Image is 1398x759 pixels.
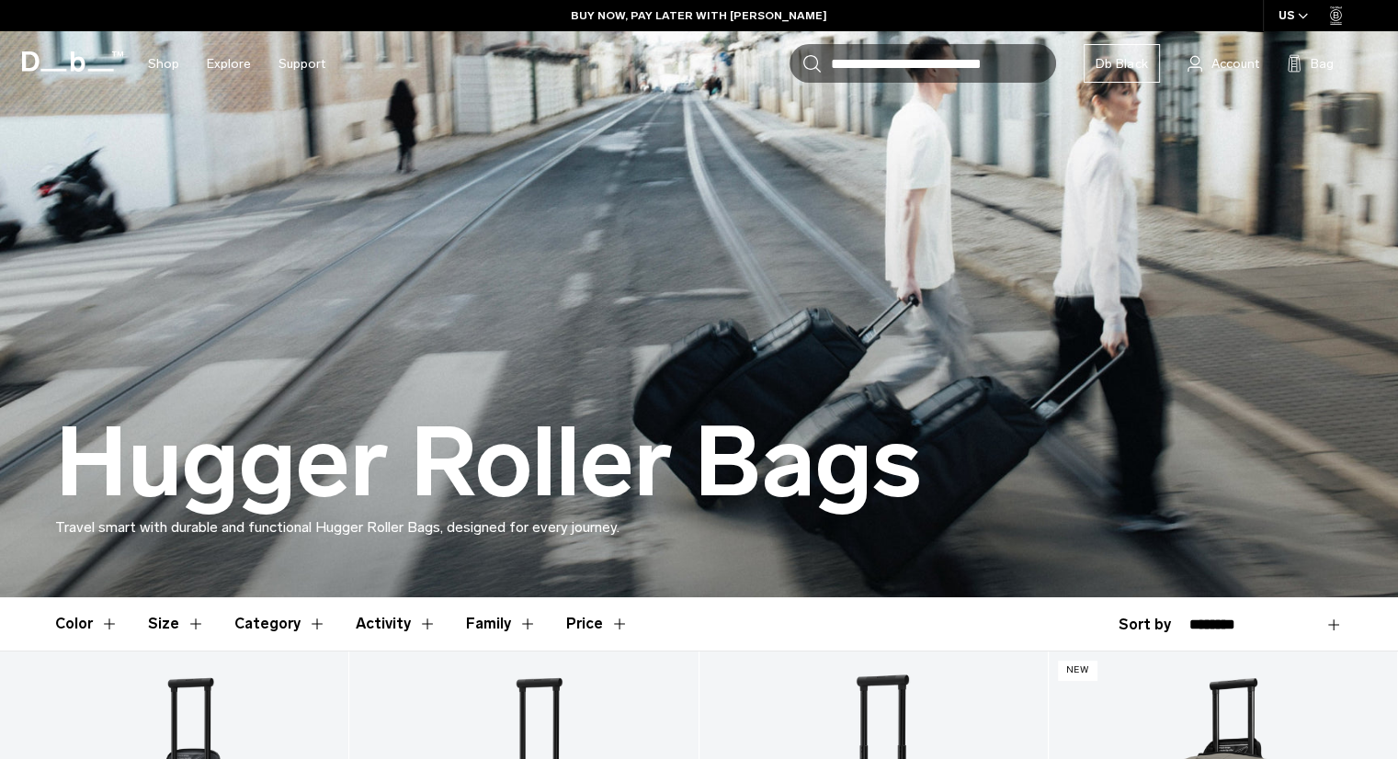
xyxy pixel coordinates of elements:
[55,518,619,536] span: Travel smart with durable and functional Hugger Roller Bags, designed for every journey.
[148,31,179,96] a: Shop
[1058,661,1097,680] p: New
[148,597,205,651] button: Toggle Filter
[356,597,437,651] button: Toggle Filter
[234,597,326,651] button: Toggle Filter
[55,597,119,651] button: Toggle Filter
[1311,54,1334,74] span: Bag
[566,597,629,651] button: Toggle Price
[278,31,325,96] a: Support
[571,7,827,24] a: BUY NOW, PAY LATER WITH [PERSON_NAME]
[207,31,251,96] a: Explore
[1188,52,1259,74] a: Account
[1287,52,1334,74] button: Bag
[55,410,922,516] h1: Hugger Roller Bags
[134,31,339,96] nav: Main Navigation
[1084,44,1160,83] a: Db Black
[1211,54,1259,74] span: Account
[466,597,537,651] button: Toggle Filter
